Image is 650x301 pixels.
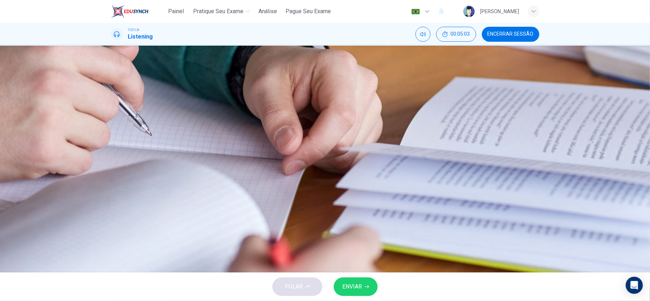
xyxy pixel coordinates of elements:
[626,277,643,294] div: Open Intercom Messenger
[436,27,476,42] div: Esconder
[436,27,476,42] button: 00:05:03
[111,4,165,19] a: EduSynch logo
[451,31,470,37] span: 00:05:03
[193,7,243,16] span: Pratique seu exame
[342,282,362,292] span: ENVIAR
[283,5,334,18] button: Pague Seu Exame
[482,27,539,42] button: Encerrar Sessão
[111,4,148,19] img: EduSynch logo
[415,27,430,42] div: Silenciar
[128,27,140,32] span: TOEFL®
[168,7,184,16] span: Painel
[463,6,475,17] img: Profile picture
[411,9,420,14] img: pt
[258,7,277,16] span: Análise
[488,31,534,37] span: Encerrar Sessão
[190,5,253,18] button: Pratique seu exame
[480,7,519,16] div: [PERSON_NAME]
[286,7,331,16] span: Pague Seu Exame
[165,5,187,18] button: Painel
[128,32,153,41] h1: Listening
[256,5,280,18] button: Análise
[334,277,378,296] button: ENVIAR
